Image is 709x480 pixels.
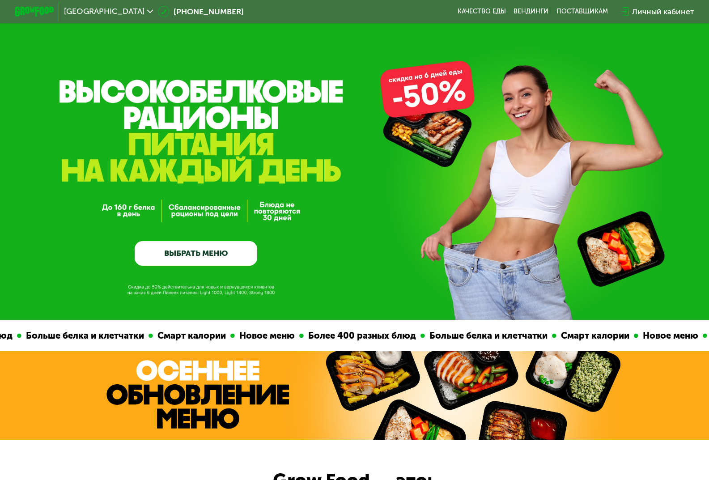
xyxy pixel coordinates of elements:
[556,8,608,16] div: поставщикам
[149,329,226,343] div: Смарт калории
[458,8,506,16] a: Качество еды
[158,6,244,17] a: [PHONE_NUMBER]
[420,329,548,343] div: Больше белка и клетчатки
[634,329,698,343] div: Новое меню
[632,6,694,17] div: Личный кабинет
[64,8,144,16] span: [GEOGRAPHIC_DATA]
[299,329,416,343] div: Более 400 разных блюд
[135,241,257,266] a: ВЫБРАТЬ МЕНЮ
[514,8,548,16] a: Вендинги
[552,329,629,343] div: Смарт калории
[230,329,295,343] div: Новое меню
[17,329,144,343] div: Больше белка и клетчатки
